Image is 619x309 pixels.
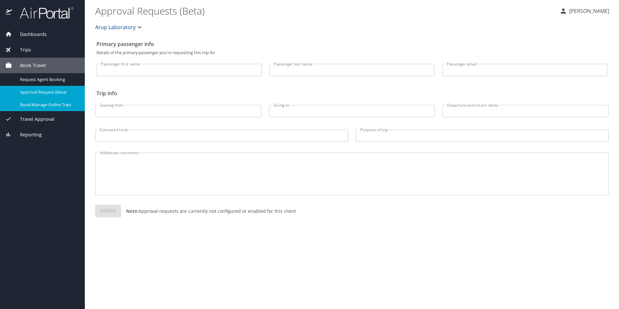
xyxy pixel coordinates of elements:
[20,89,77,95] span: Approval Request (Beta)
[96,39,607,49] h2: Primary passenger info
[20,76,77,83] span: Request Agent Booking
[6,6,13,19] img: icon-airportal.png
[12,116,54,123] span: Travel Approval
[93,21,146,34] button: Arup Laboratory
[567,7,609,15] p: [PERSON_NAME]
[12,31,47,38] span: Dashboards
[557,5,612,17] button: [PERSON_NAME]
[126,208,139,214] strong: Note:
[95,1,554,21] h1: Approval Requests (Beta)
[12,46,31,53] span: Trips
[121,208,296,214] p: Approval requests are currently not configured or enabled for this client
[95,23,136,32] span: Arup Laboratory
[96,51,607,55] p: Details of the primary passenger you're requesting this trip for
[20,102,77,108] span: Book/Manage Online Trips
[96,88,607,98] h2: Trip info
[13,6,73,19] img: airportal-logo.png
[12,62,46,69] span: Book Travel
[12,131,42,138] span: Reporting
